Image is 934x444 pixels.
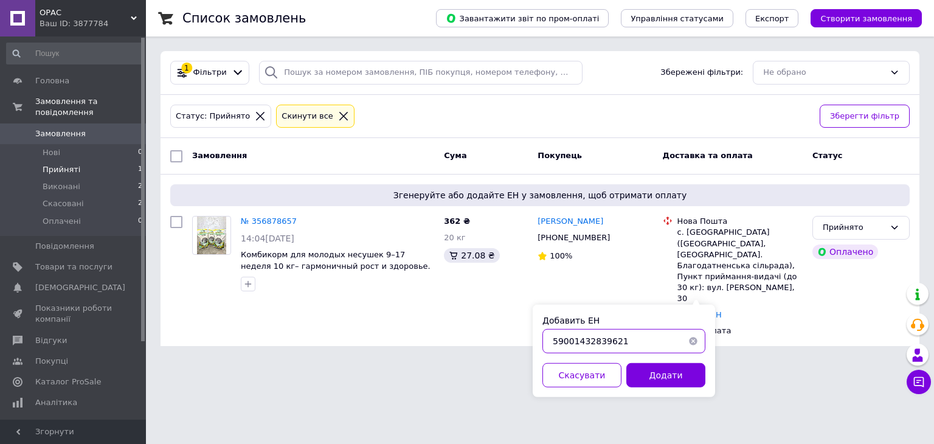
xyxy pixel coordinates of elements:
[631,14,724,23] span: Управління статусами
[40,18,146,29] div: Ваш ID: 3877784
[681,329,705,353] button: Очистить
[138,181,142,192] span: 2
[677,216,803,227] div: Нова Пошта
[621,9,733,27] button: Управління статусами
[43,147,60,158] span: Нові
[798,13,922,23] a: Створити замовлення
[663,151,753,160] span: Доставка та оплата
[241,234,294,243] span: 14:04[DATE]
[43,198,84,209] span: Скасовані
[444,233,465,242] span: 20 кг
[755,14,789,23] span: Експорт
[35,397,77,408] span: Аналітика
[830,110,899,123] span: Зберегти фільтр
[181,63,192,74] div: 1
[811,9,922,27] button: Створити замовлення
[192,151,247,160] span: Замовлення
[35,335,67,346] span: Відгуки
[35,282,125,293] span: [DEMOGRAPHIC_DATA]
[259,61,583,85] input: Пошук за номером замовлення, ПІБ покупця, номером телефону, Email, номером накладної
[43,216,81,227] span: Оплачені
[444,217,470,226] span: 362 ₴
[43,164,80,175] span: Прийняті
[444,248,499,263] div: 27.08 ₴
[35,262,112,272] span: Товари та послуги
[241,250,431,271] a: Комбикорм для молодых несушек 9–17 неделя 10 кг– гармоничный рост и здоровье.
[820,14,912,23] span: Створити замовлення
[138,147,142,158] span: 0
[446,13,599,24] span: Завантажити звіт по пром-оплаті
[812,245,878,259] div: Оплачено
[173,110,252,123] div: Статус: Прийнято
[182,11,306,26] h1: Список замовлень
[43,181,80,192] span: Виконані
[35,75,69,86] span: Головна
[35,96,146,118] span: Замовлення та повідомлення
[197,217,226,254] img: Фото товару
[812,151,843,160] span: Статус
[138,198,142,209] span: 2
[138,216,142,227] span: 0
[550,251,572,260] span: 100%
[820,105,910,128] button: Зберегти фільтр
[35,241,94,252] span: Повідомлення
[444,151,466,160] span: Cума
[35,376,101,387] span: Каталог ProSale
[542,316,600,325] label: Добавить ЕН
[241,217,297,226] a: № 356878657
[6,43,144,64] input: Пошук
[626,363,705,387] button: Додати
[677,227,803,304] div: с. [GEOGRAPHIC_DATA] ([GEOGRAPHIC_DATA], [GEOGRAPHIC_DATA]. Благодатненська сільрада), Пункт прий...
[35,303,112,325] span: Показники роботи компанії
[192,216,231,255] a: Фото товару
[138,164,142,175] span: 1
[35,356,68,367] span: Покупці
[175,189,905,201] span: Згенеруйте або додайте ЕН у замовлення, щоб отримати оплату
[660,67,743,78] span: Збережені фільтри:
[193,67,227,78] span: Фільтри
[677,325,803,336] div: Пром-оплата
[538,151,582,160] span: Покупець
[907,370,931,394] button: Чат з покупцем
[35,128,86,139] span: Замовлення
[745,9,799,27] button: Експорт
[763,66,885,79] div: Не обрано
[823,221,885,234] div: Прийнято
[40,7,131,18] span: ОРАС
[535,230,612,246] div: [PHONE_NUMBER]
[436,9,609,27] button: Завантажити звіт по пром-оплаті
[542,363,621,387] button: Скасувати
[279,110,336,123] div: Cкинути все
[538,216,603,227] a: [PERSON_NAME]
[35,418,112,440] span: Управління сайтом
